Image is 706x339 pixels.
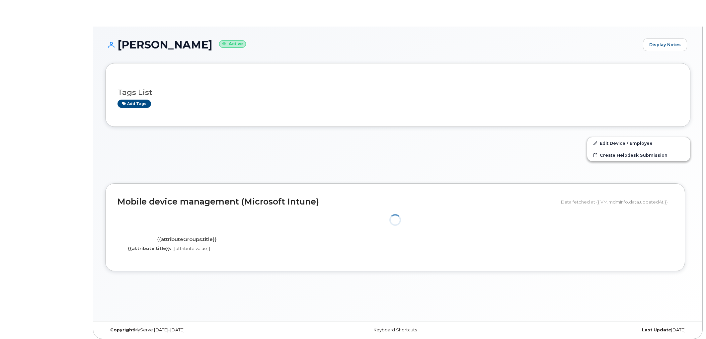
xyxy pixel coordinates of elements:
[219,40,246,48] small: Active
[105,39,640,50] h1: [PERSON_NAME]
[373,327,417,332] a: Keyboard Shortcuts
[587,137,690,149] a: Edit Device / Employee
[118,197,556,207] h2: Mobile device management (Microsoft Intune)
[122,237,251,242] h4: {{attributeGroups.title}}
[118,88,678,97] h3: Tags List
[561,196,673,208] div: Data fetched at {{ VM.mdmInfo.data.updatedAt }}
[105,327,300,333] div: MyServe [DATE]–[DATE]
[643,39,687,51] a: Display Notes
[587,149,690,161] a: Create Helpdesk Submission
[118,100,151,108] a: Add tags
[172,246,210,251] span: {{attribute.value}}
[128,245,171,252] label: {{attribute.title}}:
[110,327,134,332] strong: Copyright
[495,327,690,333] div: [DATE]
[642,327,671,332] strong: Last Update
